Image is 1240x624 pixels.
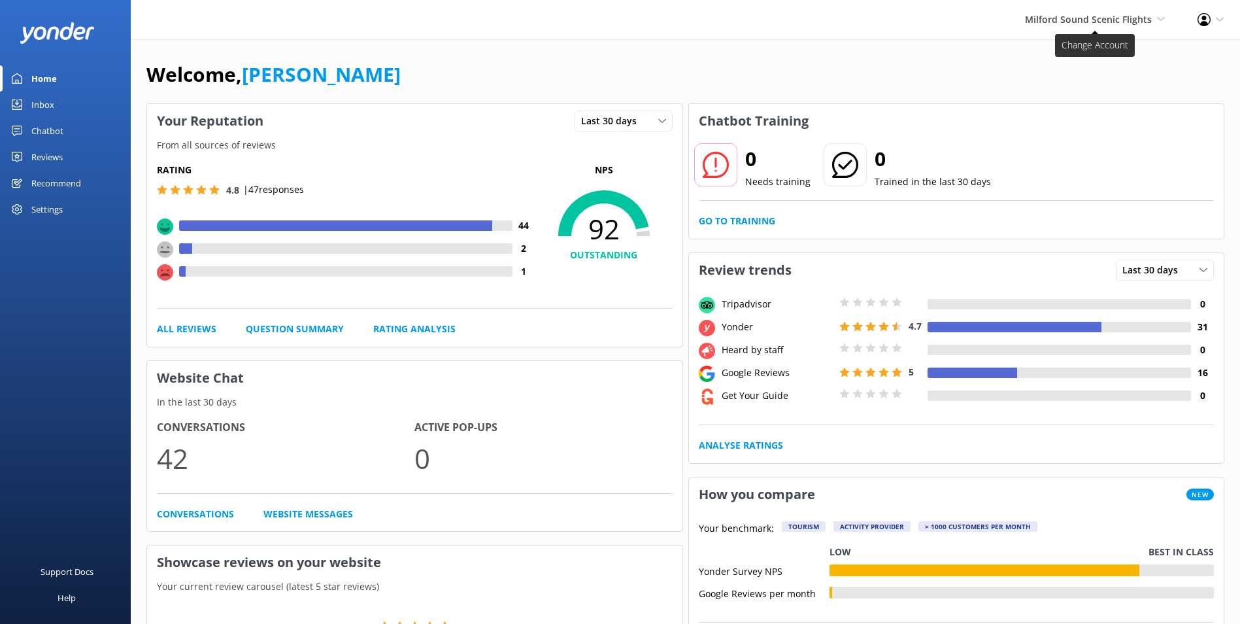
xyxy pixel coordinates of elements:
[146,59,401,90] h1: Welcome,
[31,196,63,222] div: Settings
[689,104,818,138] h3: Chatbot Training
[31,144,63,170] div: Reviews
[782,521,826,532] div: Tourism
[373,322,456,336] a: Rating Analysis
[833,521,911,532] div: Activity Provider
[718,343,836,357] div: Heard by staff
[147,104,273,138] h3: Your Reputation
[20,22,95,44] img: yonder-white-logo.png
[242,61,401,88] a: [PERSON_NAME]
[31,170,81,196] div: Recommend
[243,182,304,197] p: | 47 responses
[875,143,991,175] h2: 0
[512,264,535,279] h4: 1
[157,163,535,177] h5: Rating
[157,419,414,436] h4: Conversations
[918,521,1037,532] div: > 1000 customers per month
[875,175,991,189] p: Trained in the last 30 days
[512,241,535,256] h4: 2
[689,477,825,511] h3: How you compare
[535,163,673,177] p: NPS
[263,507,353,521] a: Website Messages
[147,138,682,152] p: From all sources of reviews
[1191,343,1214,357] h4: 0
[909,366,914,378] span: 5
[147,546,682,580] h3: Showcase reviews on your website
[1186,489,1214,500] span: New
[689,253,801,287] h3: Review trends
[1191,366,1214,380] h4: 16
[1148,545,1214,559] p: Best in class
[512,218,535,233] h4: 44
[718,366,836,380] div: Google Reviews
[699,214,775,228] a: Go to Training
[699,521,774,537] p: Your benchmark:
[535,213,673,245] span: 92
[745,143,811,175] h2: 0
[1122,263,1186,277] span: Last 30 days
[699,587,829,598] div: Google Reviews per month
[414,436,672,480] p: 0
[718,320,836,334] div: Yonder
[147,580,682,594] p: Your current review carousel (latest 5 star reviews)
[246,322,344,336] a: Question Summary
[699,438,783,453] a: Analyse Ratings
[226,184,239,196] span: 4.8
[909,320,922,332] span: 4.7
[745,175,811,189] p: Needs training
[414,419,672,436] h4: Active Pop-ups
[157,322,216,336] a: All Reviews
[58,585,76,611] div: Help
[1191,320,1214,334] h4: 31
[1025,13,1152,26] span: Milford Sound Scenic Flights
[31,118,63,144] div: Chatbot
[31,92,54,118] div: Inbox
[535,248,673,262] h4: OUTSTANDING
[147,361,682,395] h3: Website Chat
[699,564,829,576] div: Yonder Survey NPS
[157,436,414,480] p: 42
[718,389,836,403] div: Get Your Guide
[1191,389,1214,403] h4: 0
[31,65,57,92] div: Home
[1191,297,1214,311] h4: 0
[147,395,682,409] p: In the last 30 days
[157,507,234,521] a: Conversations
[829,545,851,559] p: Low
[581,114,645,128] span: Last 30 days
[41,559,93,585] div: Support Docs
[718,297,836,311] div: Tripadvisor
